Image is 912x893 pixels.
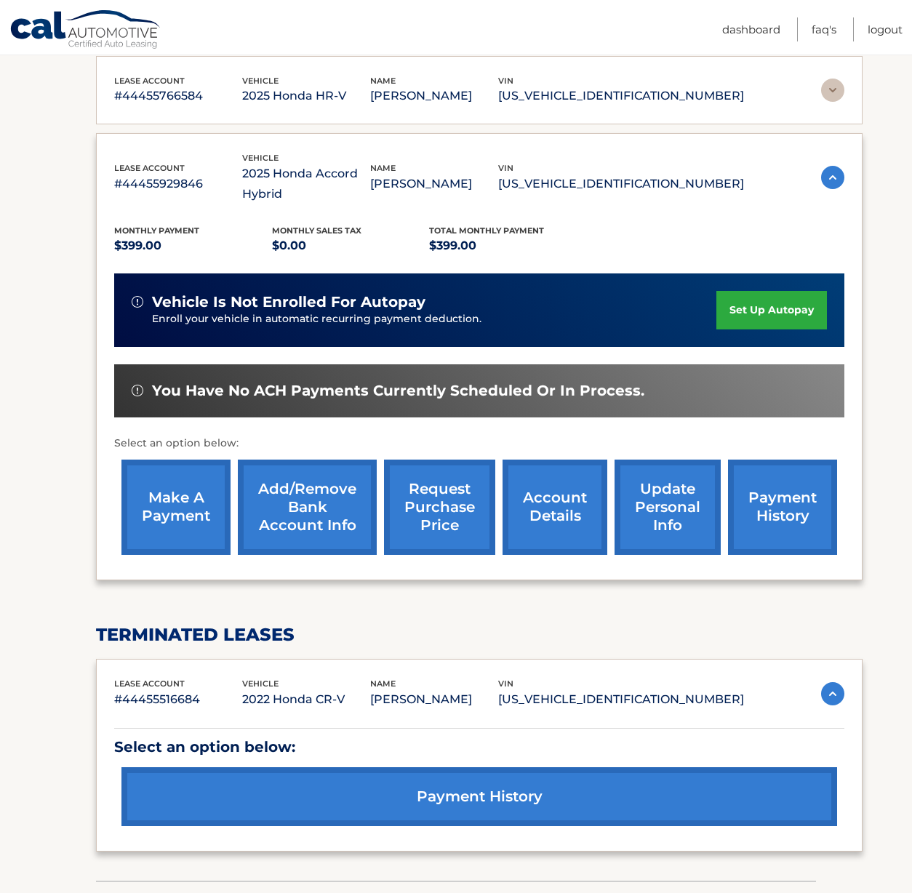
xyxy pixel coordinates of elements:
span: vehicle [242,678,279,689]
a: make a payment [121,460,231,555]
a: Dashboard [722,17,780,41]
a: Add/Remove bank account info [238,460,377,555]
p: Select an option below: [114,734,844,760]
span: vehicle [242,76,279,86]
p: $399.00 [429,236,587,256]
span: name [370,678,396,689]
span: Monthly Payment [114,225,199,236]
a: update personal info [615,460,721,555]
span: vehicle is not enrolled for autopay [152,293,425,311]
a: request purchase price [384,460,495,555]
span: vin [498,76,513,86]
a: FAQ's [812,17,836,41]
a: set up autopay [716,291,827,329]
span: You have no ACH payments currently scheduled or in process. [152,382,644,400]
p: 2025 Honda HR-V [242,86,370,106]
img: alert-white.svg [132,296,143,308]
p: [US_VEHICLE_IDENTIFICATION_NUMBER] [498,689,744,710]
img: accordion-active.svg [821,682,844,705]
a: payment history [121,767,837,826]
p: [PERSON_NAME] [370,174,498,194]
p: 2022 Honda CR-V [242,689,370,710]
span: name [370,163,396,173]
p: #44455766584 [114,86,242,106]
img: alert-white.svg [132,385,143,396]
p: #44455516684 [114,689,242,710]
span: lease account [114,76,185,86]
p: [US_VEHICLE_IDENTIFICATION_NUMBER] [498,86,744,106]
span: lease account [114,163,185,173]
p: [US_VEHICLE_IDENTIFICATION_NUMBER] [498,174,744,194]
p: [PERSON_NAME] [370,86,498,106]
span: vehicle [242,153,279,163]
p: Enroll your vehicle in automatic recurring payment deduction. [152,311,716,327]
span: lease account [114,678,185,689]
span: Total Monthly Payment [429,225,544,236]
p: $399.00 [114,236,272,256]
p: $0.00 [272,236,430,256]
span: vin [498,163,513,173]
p: 2025 Honda Accord Hybrid [242,164,370,204]
p: #44455929846 [114,174,242,194]
img: accordion-rest.svg [821,79,844,102]
p: [PERSON_NAME] [370,689,498,710]
span: name [370,76,396,86]
span: vin [498,678,513,689]
a: Logout [868,17,903,41]
a: account details [503,460,607,555]
p: Select an option below: [114,435,844,452]
span: Monthly sales Tax [272,225,361,236]
h2: terminated leases [96,624,863,646]
a: payment history [728,460,837,555]
a: Cal Automotive [9,9,162,52]
img: accordion-active.svg [821,166,844,189]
